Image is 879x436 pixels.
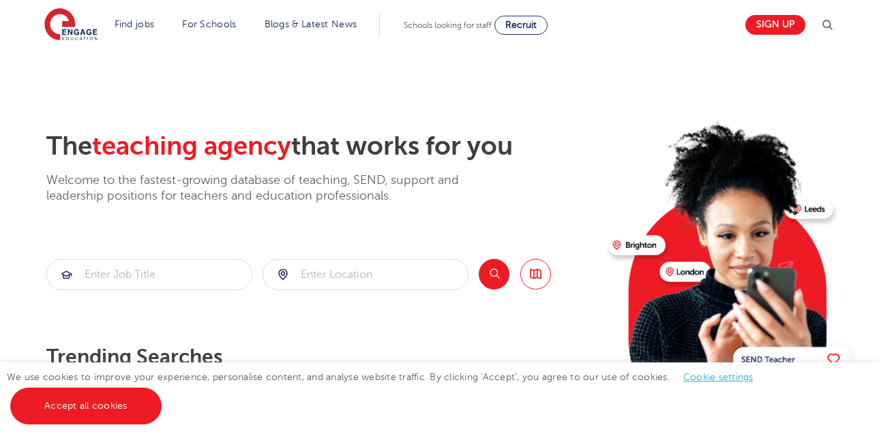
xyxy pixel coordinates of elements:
[265,19,357,29] a: Blogs & Latest News
[683,372,754,382] a: Cookie settings
[404,20,492,30] span: Schools looking for staff
[46,131,597,162] h2: The that works for you
[7,372,767,411] span: We use cookies to improve your experience, personalise content, and analyse website traffic. By c...
[92,131,291,161] span: teaching agency
[115,19,155,29] a: Find jobs
[46,259,252,290] div: Submit
[263,259,468,290] div: Submit
[10,388,162,424] a: Accept all cookies
[745,15,805,35] a: Sign up
[263,260,468,290] input: Submit
[479,259,509,290] button: Search
[182,19,236,29] a: For Schools
[505,20,537,30] span: Recruit
[46,172,496,204] p: Welcome to the fastest-growing database of teaching, SEND, support and leadership positions for t...
[494,16,548,35] a: Recruit
[47,260,252,290] input: Submit
[46,345,597,369] p: Trending searches
[44,8,98,42] img: Engage Education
